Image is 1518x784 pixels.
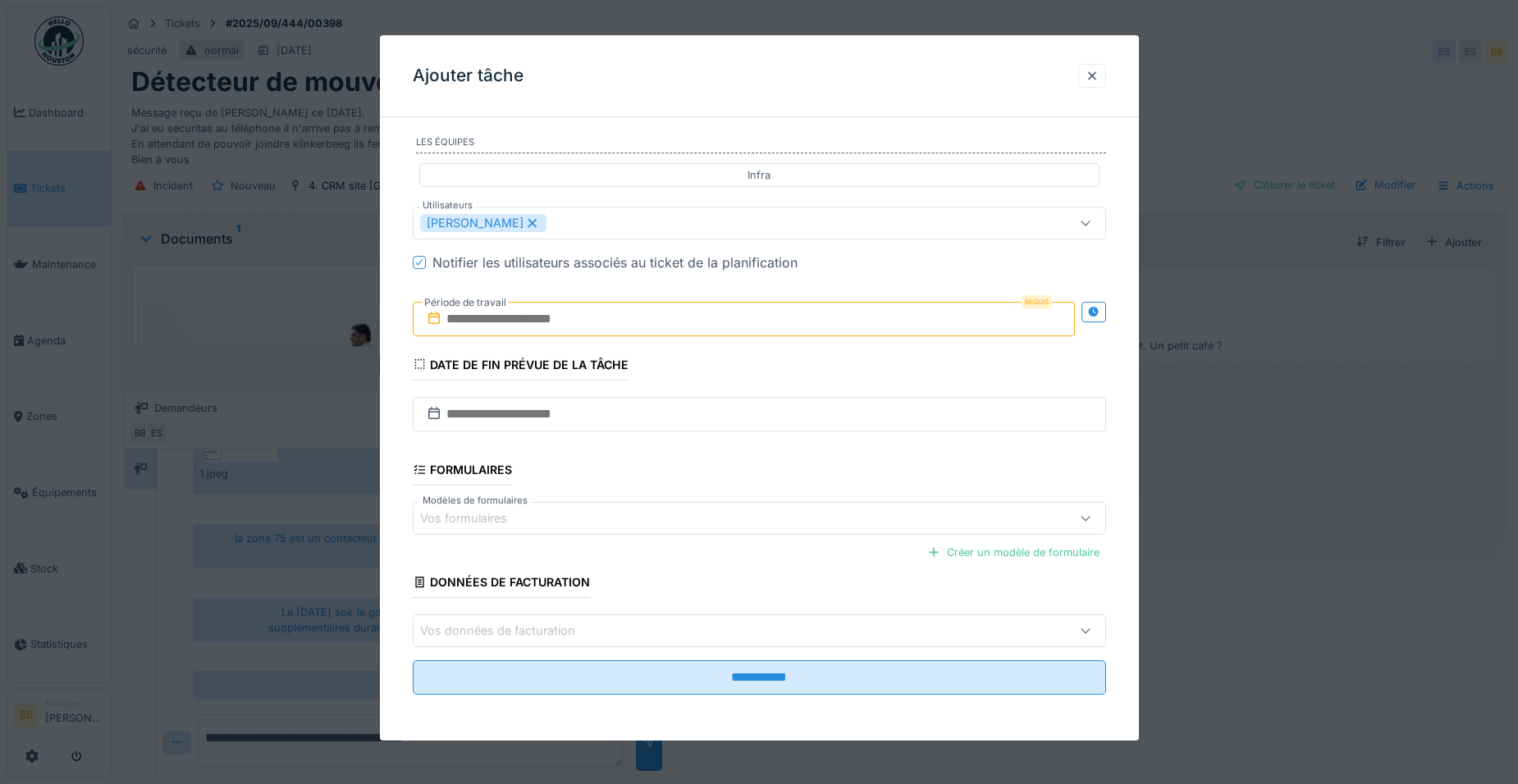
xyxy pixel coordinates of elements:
[423,294,508,312] label: Période de travail
[921,541,1106,563] div: Créer un modèle de formulaire
[413,353,629,381] div: Date de fin prévue de la tâche
[413,66,524,86] h3: Ajouter tâche
[420,214,546,232] div: [PERSON_NAME]
[419,198,476,212] label: Utilisateurs
[1022,295,1052,308] div: Requis
[432,253,798,272] div: Notifier les utilisateurs associés au ticket de la planification
[413,570,591,598] div: Données de facturation
[416,135,1106,153] label: Les équipes
[413,458,513,485] div: Formulaires
[420,622,598,640] div: Vos données de facturation
[420,509,530,527] div: Vos formulaires
[419,494,531,508] label: Modèles de formulaires
[748,167,770,183] div: Infra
